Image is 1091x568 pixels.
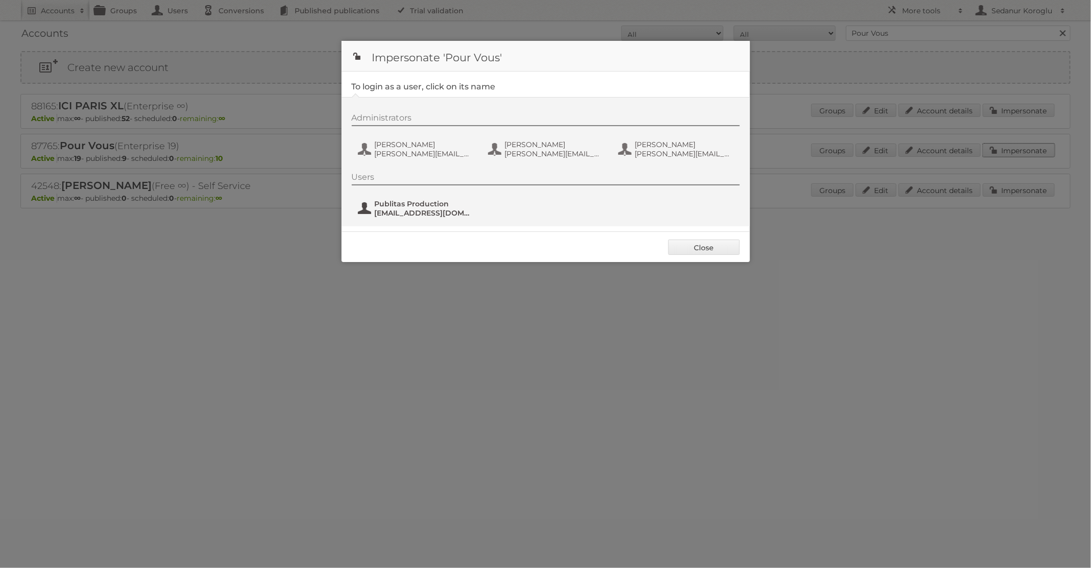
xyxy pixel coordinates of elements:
button: [PERSON_NAME] [PERSON_NAME][EMAIL_ADDRESS][DOMAIN_NAME] [487,139,607,159]
button: Publitas Production [EMAIL_ADDRESS][DOMAIN_NAME] [357,198,477,219]
span: [PERSON_NAME] [505,140,604,149]
span: [EMAIL_ADDRESS][DOMAIN_NAME] [375,208,474,218]
a: Close [668,240,740,255]
button: [PERSON_NAME] [PERSON_NAME][EMAIL_ADDRESS][DOMAIN_NAME] [357,139,477,159]
div: Administrators [352,113,740,126]
div: Users [352,172,740,185]
span: [PERSON_NAME] [635,140,734,149]
button: [PERSON_NAME] [PERSON_NAME][EMAIL_ADDRESS][DOMAIN_NAME] [617,139,737,159]
span: [PERSON_NAME][EMAIL_ADDRESS][DOMAIN_NAME] [635,149,734,158]
h1: Impersonate 'Pour Vous' [342,41,750,72]
span: [PERSON_NAME] [375,140,474,149]
legend: To login as a user, click on its name [352,82,496,91]
span: [PERSON_NAME][EMAIL_ADDRESS][DOMAIN_NAME] [375,149,474,158]
span: [PERSON_NAME][EMAIL_ADDRESS][DOMAIN_NAME] [505,149,604,158]
span: Publitas Production [375,199,474,208]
